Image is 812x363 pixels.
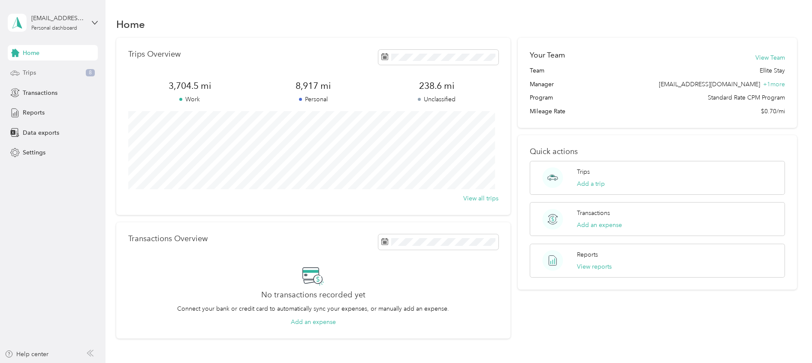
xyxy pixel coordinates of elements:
span: Data exports [23,128,59,137]
button: View Team [755,53,785,62]
h1: Home [116,20,145,29]
p: Reports [577,250,598,259]
h2: Your Team [530,50,565,60]
span: Manager [530,80,554,89]
span: Team [530,66,544,75]
span: Standard Rate CPM Program [708,93,785,102]
h2: No transactions recorded yet [261,290,365,299]
span: 8,917 mi [251,80,375,92]
span: Ellite Stay [760,66,785,75]
span: Trips [23,68,36,77]
span: Transactions [23,88,57,97]
span: Mileage Rate [530,107,565,116]
span: Settings [23,148,45,157]
span: [EMAIL_ADDRESS][DOMAIN_NAME] [659,81,760,88]
button: Add a trip [577,179,605,188]
span: 8 [86,69,95,77]
p: Trips [577,167,590,176]
span: Program [530,93,553,102]
span: 3,704.5 mi [128,80,252,92]
span: + 1 more [763,81,785,88]
p: Unclassified [375,95,498,104]
button: Add an expense [577,221,622,230]
span: Home [23,48,39,57]
p: Quick actions [530,147,785,156]
button: Add an expense [291,318,336,327]
span: Reports [23,108,45,117]
button: View reports [577,262,612,271]
p: Personal [251,95,375,104]
p: Trips Overview [128,50,181,59]
span: 238.6 mi [375,80,498,92]
p: Transactions [577,209,610,218]
p: Connect your bank or credit card to automatically sync your expenses, or manually add an expense. [177,304,449,313]
span: $0.70/mi [761,107,785,116]
p: Transactions Overview [128,234,208,243]
button: Help center [5,350,48,359]
button: View all trips [463,194,498,203]
div: Personal dashboard [31,26,77,31]
p: Work [128,95,252,104]
div: [EMAIL_ADDRESS][DOMAIN_NAME] [31,14,85,23]
iframe: Everlance-gr Chat Button Frame [764,315,812,363]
